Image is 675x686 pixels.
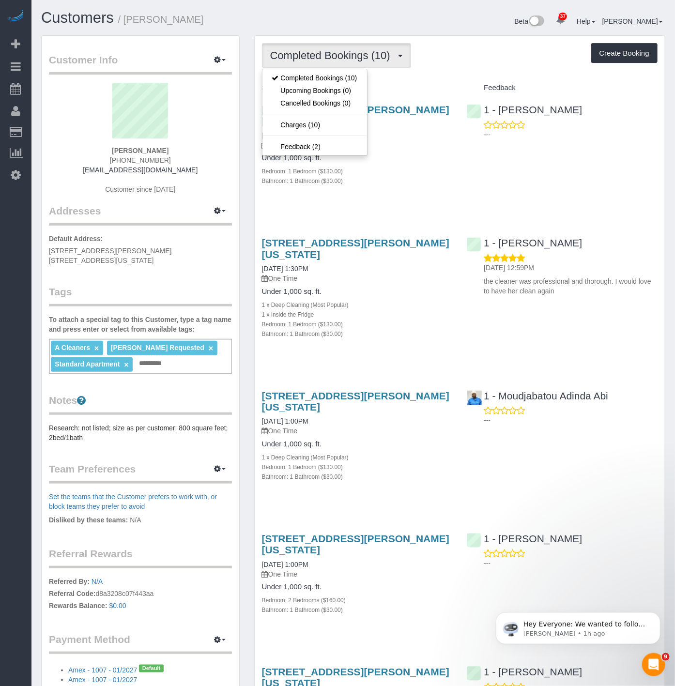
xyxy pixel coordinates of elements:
[262,288,453,296] h4: Under 1,000 sq. ft.
[55,344,90,351] span: A Cleaners
[262,154,453,162] h4: Under 1,000 sq. ft.
[262,84,367,97] a: Upcoming Bookings (0)
[124,361,128,369] a: ×
[467,533,582,544] a: 1 - [PERSON_NAME]
[481,592,675,660] iframe: Intercom notifications message
[49,632,232,654] legend: Payment Method
[591,43,658,63] button: Create Booking
[49,493,217,510] a: Set the teams that the Customer prefers to work with, or block teams they prefer to avoid
[262,390,449,412] a: [STREET_ADDRESS][PERSON_NAME][US_STATE]
[49,53,232,75] legend: Customer Info
[484,130,658,139] p: ---
[602,17,663,25] a: [PERSON_NAME]
[262,569,453,579] p: One Time
[111,344,204,351] span: [PERSON_NAME] Requested
[49,547,232,568] legend: Referral Rewards
[270,49,395,61] span: Completed Bookings (10)
[262,274,453,283] p: One Time
[49,589,95,598] label: Referral Code:
[262,331,343,337] small: Bathroom: 1 Bathroom ($30.00)
[262,97,367,109] a: Cancelled Bookings (0)
[49,462,232,484] legend: Team Preferences
[484,558,658,568] p: ---
[55,360,120,368] span: Standard Apartment
[662,653,670,661] span: 9
[49,247,172,264] span: [STREET_ADDRESS][PERSON_NAME] [STREET_ADDRESS][US_STATE]
[49,234,103,244] label: Default Address:
[551,10,570,31] a: 37
[112,147,169,154] strong: [PERSON_NAME]
[262,454,349,461] small: 1 x Deep Cleaning (Most Popular)
[262,178,343,184] small: Bathroom: 1 Bathroom ($30.00)
[467,104,582,115] a: 1 - [PERSON_NAME]
[262,140,367,153] a: Feedback (2)
[262,417,308,425] a: [DATE] 1:00PM
[262,72,367,84] a: Completed Bookings (10)
[262,311,314,318] small: 1 x Inside the Fridge
[467,390,608,401] a: 1 - Moudjabatou Adinda Abi
[68,666,137,674] a: Amex - 1007 - 01/2027
[49,393,232,415] legend: Notes
[83,166,198,174] a: [EMAIL_ADDRESS][DOMAIN_NAME]
[49,423,232,442] pre: Research: not listed; size as per customer: 800 square feet; 2bed/1bath
[262,533,449,555] a: [STREET_ADDRESS][PERSON_NAME][US_STATE]
[262,265,308,273] a: [DATE] 1:30PM
[262,473,343,480] small: Bathroom: 1 Bathroom ($30.00)
[130,516,141,524] span: N/A
[42,37,167,46] p: Message from Ellie, sent 1h ago
[528,15,544,28] img: New interface
[262,302,349,308] small: 1 x Deep Cleaning (Most Popular)
[262,561,308,568] a: [DATE] 1:00PM
[484,415,658,425] p: ---
[209,344,213,352] a: ×
[262,607,343,613] small: Bathroom: 1 Bathroom ($30.00)
[6,10,25,23] img: Automaid Logo
[467,84,658,92] h4: Feedback
[49,577,90,586] label: Referred By:
[139,665,163,672] span: Default
[559,13,567,20] span: 37
[262,583,453,591] h4: Under 1,000 sq. ft.
[262,321,343,328] small: Bedroom: 1 Bedroom ($130.00)
[49,577,232,613] p: d8a3208c07f443aa
[467,391,482,405] img: 1 - Moudjabatou Adinda Abi
[262,426,453,436] p: One Time
[515,17,545,25] a: Beta
[41,9,114,26] a: Customers
[577,17,596,25] a: Help
[262,440,453,448] h4: Under 1,000 sq. ft.
[49,515,128,525] label: Disliked by these teams:
[484,276,658,296] p: the cleaner was professional and thorough. I would love to have her clean again
[262,237,449,259] a: [STREET_ADDRESS][PERSON_NAME][US_STATE]
[94,344,99,352] a: ×
[484,263,658,273] p: [DATE] 12:59PM
[92,578,103,585] a: N/A
[68,676,137,684] a: Amex - 1007 - 01/2027
[467,666,582,677] a: 1 - [PERSON_NAME]
[49,285,232,306] legend: Tags
[262,43,411,68] button: Completed Bookings (10)
[262,597,346,604] small: Bedroom: 2 Bedrooms ($160.00)
[109,602,126,610] a: $0.00
[49,315,232,334] label: To attach a special tag to this Customer, type a tag name and press enter or select from availabl...
[49,601,107,610] label: Rewards Balance:
[262,464,343,471] small: Bedroom: 1 Bedroom ($130.00)
[42,28,166,132] span: Hey Everyone: We wanted to follow up and let you know we have been closely monitoring the account...
[642,653,665,676] iframe: Intercom live chat
[467,237,582,248] a: 1 - [PERSON_NAME]
[262,119,367,131] a: Charges (10)
[262,168,343,175] small: Bedroom: 1 Bedroom ($130.00)
[105,185,175,193] span: Customer since [DATE]
[110,156,171,164] span: [PHONE_NUMBER]
[118,14,204,25] small: / [PERSON_NAME]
